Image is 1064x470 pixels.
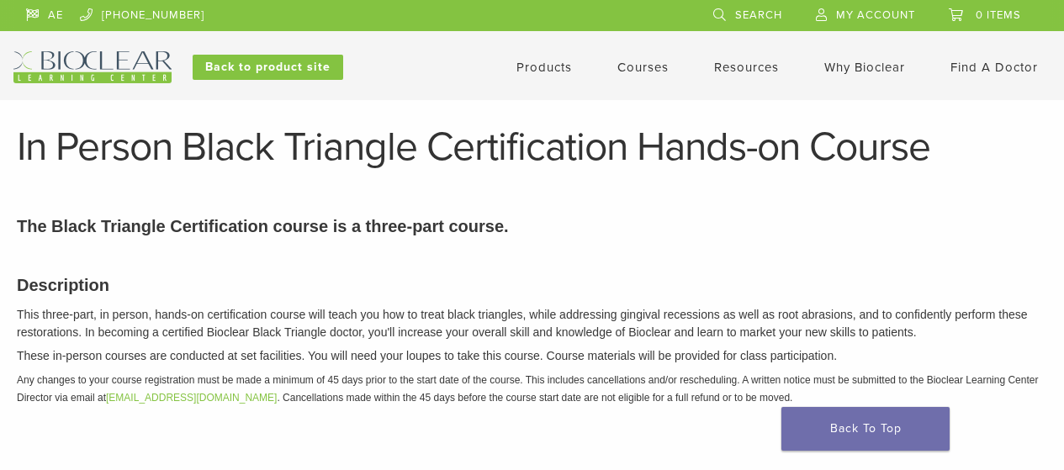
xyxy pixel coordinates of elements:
p: This three-part, in person, hands-on certification course will teach you how to treat black trian... [17,306,1047,341]
h3: Description [17,272,1047,298]
a: Resources [714,60,779,75]
h1: In Person Black Triangle Certification Hands-on Course [17,127,1047,167]
em: Any changes to your course registration must be made a minimum of 45 days prior to the start date... [17,374,1038,404]
span: My Account [836,8,915,22]
p: The Black Triangle Certification course is a three-part course. [17,214,1047,239]
a: [EMAIL_ADDRESS][DOMAIN_NAME] [106,392,277,404]
a: Back To Top [781,407,950,451]
a: Back to product site [193,55,343,80]
a: Products [516,60,572,75]
span: Search [735,8,782,22]
a: Why Bioclear [824,60,905,75]
img: Bioclear [13,51,172,83]
a: Find A Doctor [950,60,1038,75]
p: These in-person courses are conducted at set facilities. You will need your loupes to take this c... [17,347,1047,365]
span: 0 items [976,8,1021,22]
a: Courses [617,60,669,75]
